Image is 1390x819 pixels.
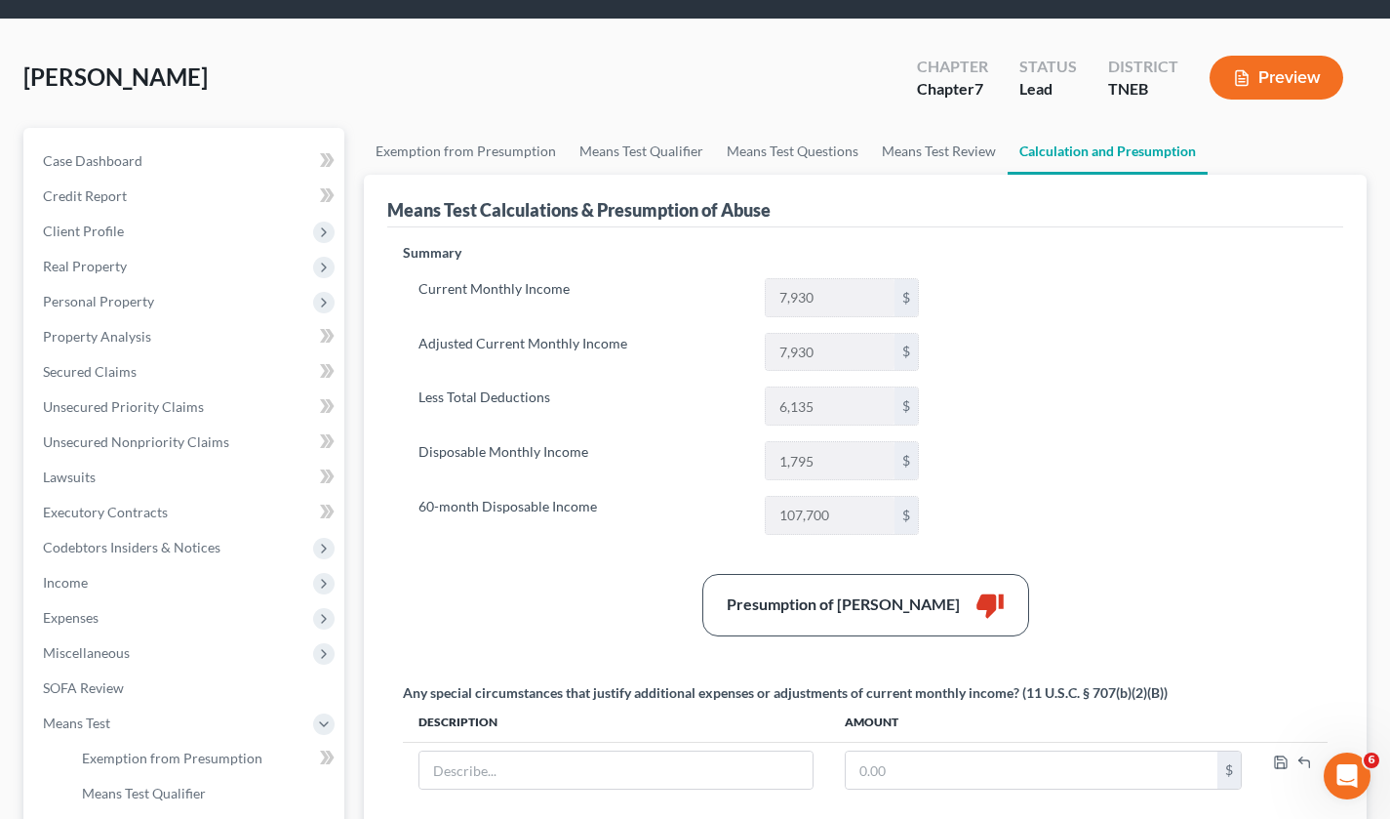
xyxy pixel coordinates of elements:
[43,644,130,661] span: Miscellaneous
[870,128,1008,175] a: Means Test Review
[27,143,344,179] a: Case Dashboard
[66,741,344,776] a: Exemption from Presumption
[43,574,88,591] span: Income
[403,683,1168,703] div: Any special circumstances that justify additional expenses or adjustments of current monthly inco...
[894,279,918,316] div: $
[1108,56,1178,78] div: District
[43,187,127,204] span: Credit Report
[766,442,894,479] input: 0.00
[917,56,988,78] div: Chapter
[27,460,344,495] a: Lawsuits
[917,78,988,101] div: Chapter
[419,752,813,789] input: Describe...
[66,776,344,811] a: Means Test Qualifier
[403,243,934,263] p: Summary
[409,387,755,426] label: Less Total Deductions
[846,752,1217,789] input: 0.00
[894,497,918,534] div: $
[1364,753,1379,768] span: 6
[829,703,1257,742] th: Amount
[27,389,344,425] a: Unsecured Priority Claims
[43,715,110,731] span: Means Test
[568,128,715,175] a: Means Test Qualifier
[766,334,894,371] input: 0.00
[1019,78,1077,101] div: Lead
[766,388,894,425] input: 0.00
[364,128,568,175] a: Exemption from Presumption
[715,128,870,175] a: Means Test Questions
[43,398,204,415] span: Unsecured Priority Claims
[23,62,208,91] span: [PERSON_NAME]
[975,591,1005,620] i: thumb_down
[409,278,755,317] label: Current Monthly Income
[27,354,344,389] a: Secured Claims
[43,363,137,380] span: Secured Claims
[727,594,960,616] div: Presumption of [PERSON_NAME]
[1217,752,1241,789] div: $
[1008,128,1208,175] a: Calculation and Presumption
[43,258,127,274] span: Real Property
[82,785,206,801] span: Means Test Qualifier
[27,425,344,460] a: Unsecured Nonpriority Claims
[403,703,829,742] th: Description
[766,279,894,316] input: 0.00
[894,388,918,425] div: $
[43,328,151,345] span: Property Analysis
[43,539,220,555] span: Codebtors Insiders & Notices
[43,433,229,450] span: Unsecured Nonpriority Claims
[43,293,154,309] span: Personal Property
[43,469,96,485] span: Lawsuits
[43,679,124,696] span: SOFA Review
[766,497,894,534] input: 0.00
[27,319,344,354] a: Property Analysis
[1324,753,1370,799] iframe: Intercom live chat
[894,334,918,371] div: $
[43,609,99,626] span: Expenses
[82,750,262,766] span: Exemption from Presumption
[27,671,344,706] a: SOFA Review
[1210,56,1343,100] button: Preview
[387,198,771,222] div: Means Test Calculations & Presumption of Abuse
[43,504,168,520] span: Executory Contracts
[409,496,755,535] label: 60-month Disposable Income
[1019,56,1077,78] div: Status
[1108,78,1178,101] div: TNEB
[894,442,918,479] div: $
[409,333,755,372] label: Adjusted Current Monthly Income
[43,223,124,239] span: Client Profile
[27,495,344,530] a: Executory Contracts
[409,441,755,480] label: Disposable Monthly Income
[43,152,142,169] span: Case Dashboard
[974,79,983,98] span: 7
[27,179,344,214] a: Credit Report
